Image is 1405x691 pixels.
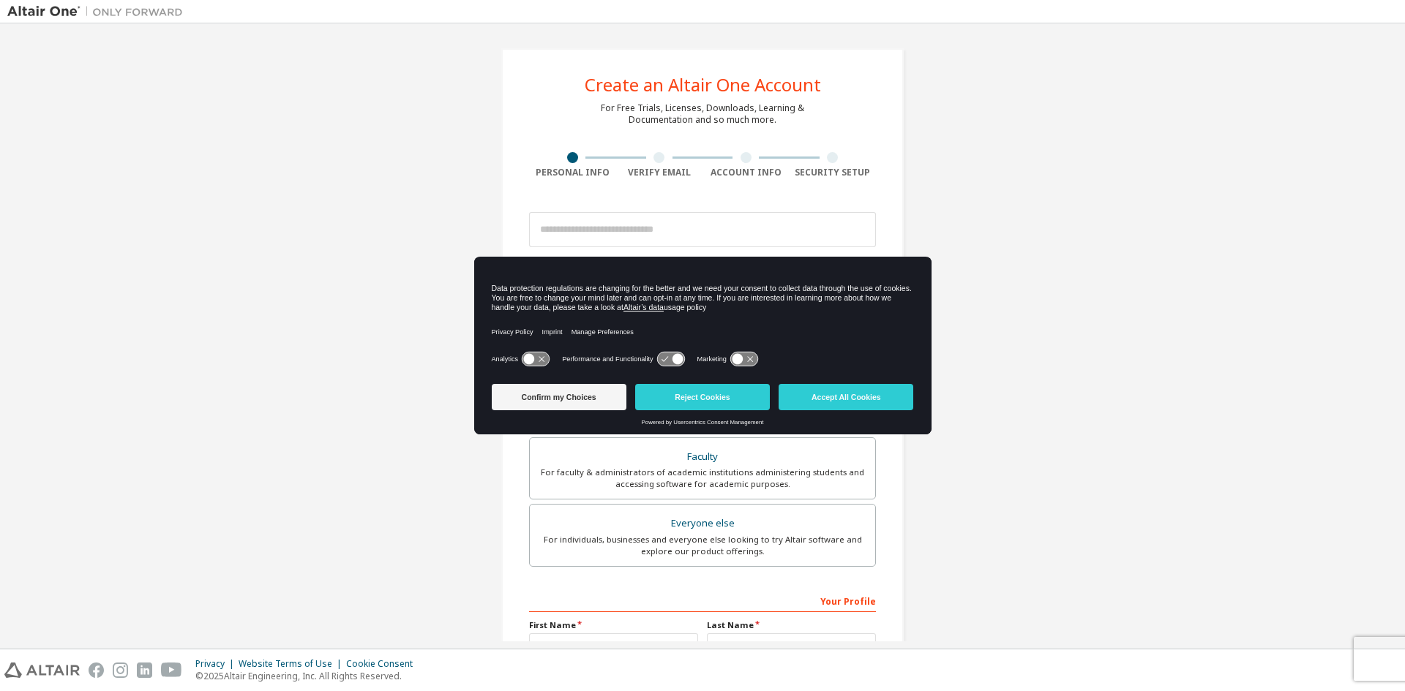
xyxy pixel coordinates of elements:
div: For Free Trials, Licenses, Downloads, Learning & Documentation and so much more. [601,102,804,126]
div: Personal Info [529,167,616,178]
img: youtube.svg [161,662,182,678]
div: Everyone else [539,513,866,534]
label: First Name [529,619,698,631]
img: linkedin.svg [137,662,152,678]
img: altair_logo.svg [4,662,80,678]
div: For individuals, businesses and everyone else looking to try Altair software and explore our prod... [539,534,866,557]
div: Security Setup [790,167,877,178]
div: Create an Altair One Account [585,76,821,94]
img: facebook.svg [89,662,104,678]
div: Cookie Consent [346,658,421,670]
div: Privacy [195,658,239,670]
div: Verify Email [616,167,703,178]
img: instagram.svg [113,662,128,678]
p: © 2025 Altair Engineering, Inc. All Rights Reserved. [195,670,421,682]
label: Last Name [707,619,876,631]
div: For faculty & administrators of academic institutions administering students and accessing softwa... [539,467,866,490]
img: Altair One [7,4,190,19]
div: Faculty [539,447,866,467]
div: Your Profile [529,589,876,612]
div: Website Terms of Use [239,658,346,670]
div: Account Info [702,167,790,178]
